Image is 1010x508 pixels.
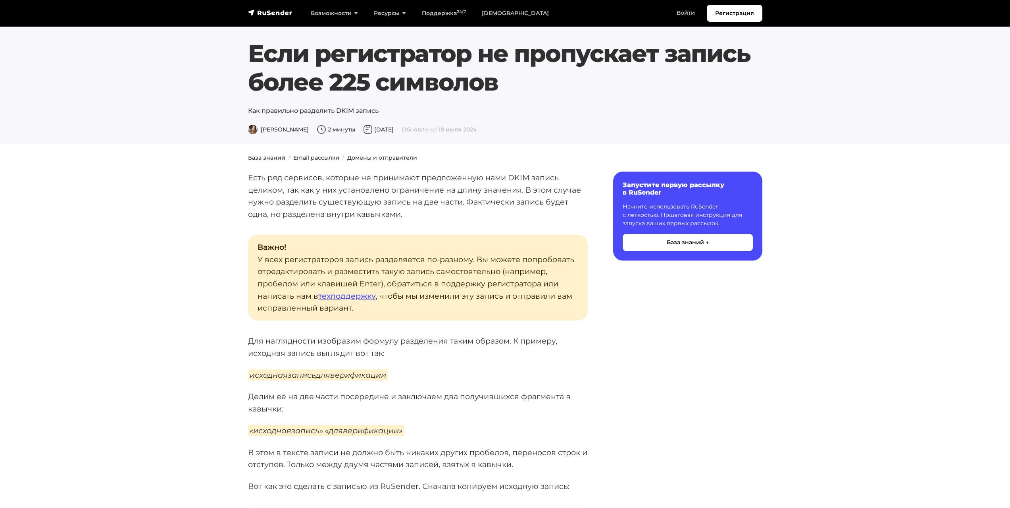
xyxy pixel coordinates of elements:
[623,234,753,251] button: База знаний →
[457,9,466,14] sup: 24/7
[474,5,557,21] a: [DEMOGRAPHIC_DATA]
[366,5,414,21] a: Ресурсы
[363,125,373,134] img: Дата публикации
[347,154,417,161] a: Домены и отправители
[248,9,292,17] img: RuSender
[623,203,753,228] p: Начните использовать RuSender с легкостью. Пошаговая инструкция для запуска ваших первых рассылок.
[402,126,477,133] span: Обновлено: 18 июля 2024
[258,242,286,252] strong: Важно!
[248,154,285,161] a: База знаний
[248,235,588,321] p: У всех регистраторов запись разделяется по-разному. Вы можете попробовать отредактировать и разме...
[318,291,376,301] a: техподдержку
[248,480,588,493] p: Вот как это сделать с записью из RuSender. Сначала копируем исходную запись:
[317,126,355,133] span: 2 минуты
[248,335,588,359] p: Для наглядности изобразим формулу разделения таким образом. К примеру, исходная запись выглядит в...
[248,39,762,97] h1: Если регистратор не пропускает запись более 225 символов
[669,5,703,21] a: Войти
[363,126,394,133] span: [DATE]
[414,5,474,21] a: Поддержка24/7
[248,446,588,471] p: В этом в тексте записи не должно быть никаких других пробелов, переносов строк и отступов. Только...
[248,390,588,415] p: Делим её на две части посередине и заключаем два получившихся фрагмента в кавычки:
[248,369,388,381] em: исходнаязаписьдляверификации
[623,181,753,196] h6: Запустите первую рассылку в RuSender
[293,154,339,161] a: Email рассылки
[243,154,767,162] nav: breadcrumb
[613,172,762,261] a: Запустите первую рассылку в RuSender Начните использовать RuSender с легкостью. Пошаговая инструк...
[248,172,588,220] p: Есть ряд сервисов, которые не принимают предложенную нами DKIM запись целиком, так как у них уста...
[248,106,762,116] p: Как правильно разделить DKIM запись
[248,126,309,133] span: [PERSON_NAME]
[248,425,404,436] em: «исходнаязапись» «дляверификации»
[707,5,762,22] a: Регистрация
[317,125,326,134] img: Время чтения
[303,5,366,21] a: Возможности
